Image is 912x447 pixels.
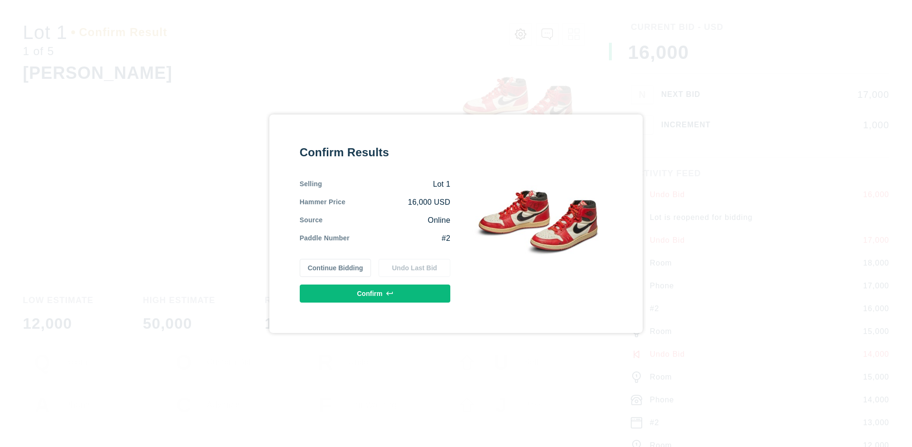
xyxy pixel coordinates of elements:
button: Continue Bidding [300,259,371,277]
button: Undo Last Bid [379,259,450,277]
div: Source [300,215,323,226]
div: Selling [300,179,322,190]
div: 16,000 USD [345,197,450,208]
div: Hammer Price [300,197,346,208]
div: #2 [350,233,450,244]
div: Confirm Results [300,145,450,160]
div: Paddle Number [300,233,350,244]
button: Confirm [300,285,450,303]
div: Online [323,215,450,226]
div: Lot 1 [322,179,450,190]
